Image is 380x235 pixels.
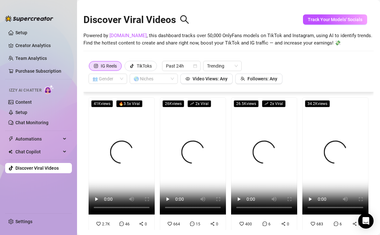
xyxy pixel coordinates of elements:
[8,136,13,142] span: thunderbolt
[162,100,184,107] span: 26K views
[8,150,13,154] img: Chat Copilot
[102,222,110,226] span: 2.7K
[264,102,268,106] span: rise
[15,134,61,144] span: Automations
[94,64,98,68] span: instagram
[83,14,189,26] h2: Discover Viral Videos
[15,120,48,125] a: Chat Monitoring
[9,87,41,93] span: Izzy AI Chatter
[91,100,113,107] span: 41K views
[15,219,32,224] a: Settings
[239,222,244,226] span: heart
[139,222,143,226] span: share-alt
[15,69,61,74] a: Purchase Subscription
[193,64,197,68] span: calendar
[125,222,130,226] span: 46
[263,222,267,226] span: message
[101,61,117,71] div: IG Reels
[268,222,271,226] span: 6
[15,30,27,35] a: Setup
[187,100,211,107] span: 2 x Viral
[303,14,367,25] button: Track Your Models' Socials
[109,33,147,38] a: [DOMAIN_NAME]
[190,102,194,106] span: rise
[186,77,190,81] span: eye
[196,222,200,226] span: 15
[130,64,134,68] span: tik-tok
[316,222,323,226] span: 683
[15,147,61,157] span: Chat Copilot
[44,85,54,94] img: AI Chatter
[15,56,47,61] a: Team Analytics
[168,222,172,226] span: heart
[262,100,286,107] span: 2 x Viral
[180,15,189,24] span: search
[207,61,238,71] span: Trending
[15,166,59,171] a: Discover Viral Videos
[116,100,142,107] span: 🔥 3.5 x Viral
[287,222,289,226] span: 0
[340,222,342,226] span: 6
[247,76,277,81] span: Followers: Any
[308,17,362,22] span: Track Your Models' Socials
[281,222,286,226] span: share-alt
[119,222,124,226] span: message
[166,61,197,71] span: Past 24h
[5,15,53,22] img: logo-BBDzfeDw.svg
[334,222,338,226] span: message
[15,110,27,115] a: Setup
[210,222,215,226] span: share-alt
[352,222,357,226] span: share-alt
[216,222,218,226] span: 0
[15,40,67,51] a: Creator Analytics
[358,213,374,229] div: Open Intercom Messenger
[305,100,330,107] span: 34.2K views
[245,222,252,226] span: 400
[235,74,282,84] button: Followers: Any
[311,222,315,226] span: heart
[240,77,245,81] span: team
[180,74,233,84] button: Video Views: Any
[137,61,152,71] div: TikToks
[96,222,101,226] span: heart
[234,100,259,107] span: 26.5K views
[190,222,194,226] span: message
[15,100,32,105] a: Content
[173,222,180,226] span: 664
[145,222,147,226] span: 0
[193,76,228,81] span: Video Views: Any
[83,32,372,47] span: Powered by , this dashboard tracks over 50,000 OnlyFans models on TikTok and Instagram, using AI ...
